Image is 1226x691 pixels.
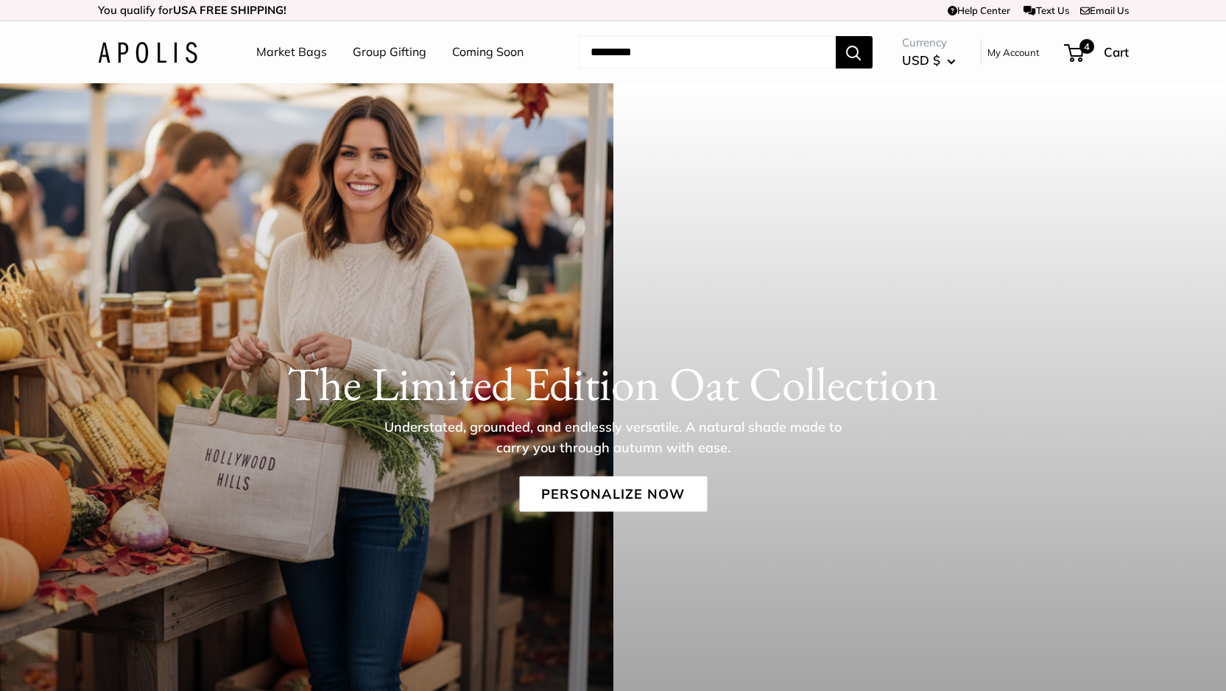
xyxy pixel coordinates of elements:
[902,49,956,72] button: USD $
[579,36,836,69] input: Search...
[1079,39,1093,54] span: 4
[902,32,956,53] span: Currency
[902,52,940,68] span: USD $
[1080,4,1129,16] a: Email Us
[98,42,197,63] img: Apolis
[353,41,426,63] a: Group Gifting
[452,41,524,63] a: Coming Soon
[256,41,327,63] a: Market Bags
[1104,44,1129,60] span: Cart
[173,3,286,17] strong: USA FREE SHIPPING!
[836,36,873,69] button: Search
[374,417,853,458] p: Understated, grounded, and endlessly versatile. A natural shade made to carry you through autumn ...
[98,356,1129,412] h1: The Limited Edition Oat Collection
[1024,4,1068,16] a: Text Us
[1065,41,1129,64] a: 4 Cart
[948,4,1010,16] a: Help Center
[519,477,707,512] a: Personalize Now
[987,43,1040,61] a: My Account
